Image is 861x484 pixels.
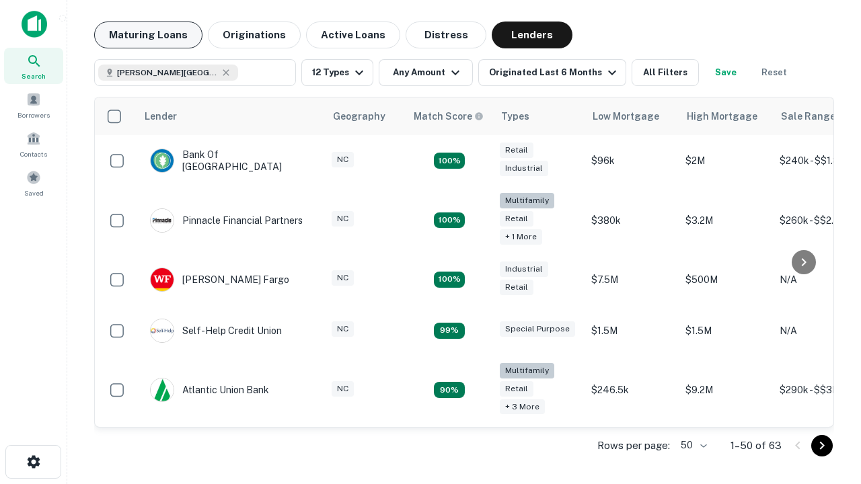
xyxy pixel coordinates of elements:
[585,186,679,254] td: $380k
[679,254,773,305] td: $500M
[585,254,679,305] td: $7.5M
[679,356,773,424] td: $9.2M
[150,378,269,402] div: Atlantic Union Bank
[22,11,47,38] img: capitalize-icon.png
[306,22,400,48] button: Active Loans
[500,363,554,378] div: Multifamily
[434,272,465,288] div: Matching Properties: 14, hasApolloMatch: undefined
[332,211,354,227] div: NC
[492,22,572,48] button: Lenders
[94,22,202,48] button: Maturing Loans
[731,438,782,454] p: 1–50 of 63
[500,211,533,227] div: Retail
[500,229,542,245] div: + 1 more
[4,48,63,84] a: Search
[150,208,303,233] div: Pinnacle Financial Partners
[406,22,486,48] button: Distress
[151,149,174,172] img: picture
[500,321,575,337] div: Special Purpose
[500,193,554,208] div: Multifamily
[333,108,385,124] div: Geography
[332,381,354,397] div: NC
[406,97,493,135] th: Capitalize uses an advanced AI algorithm to match your search with the best lender. The match sco...
[145,108,177,124] div: Lender
[500,280,533,295] div: Retail
[500,161,548,176] div: Industrial
[379,59,473,86] button: Any Amount
[332,321,354,337] div: NC
[753,59,796,86] button: Reset
[679,97,773,135] th: High Mortgage
[679,305,773,356] td: $1.5M
[434,323,465,339] div: Matching Properties: 11, hasApolloMatch: undefined
[434,153,465,169] div: Matching Properties: 15, hasApolloMatch: undefined
[150,268,289,292] div: [PERSON_NAME] Fargo
[500,399,545,415] div: + 3 more
[151,209,174,232] img: picture
[151,378,174,401] img: picture
[675,436,709,455] div: 50
[4,165,63,201] a: Saved
[20,149,47,159] span: Contacts
[332,270,354,286] div: NC
[17,110,50,120] span: Borrowers
[679,186,773,254] td: $3.2M
[585,305,679,356] td: $1.5M
[489,65,620,81] div: Originated Last 6 Months
[704,59,747,86] button: Save your search to get updates of matches that match your search criteria.
[632,59,699,86] button: All Filters
[137,97,325,135] th: Lender
[500,381,533,397] div: Retail
[493,97,585,135] th: Types
[585,356,679,424] td: $246.5k
[794,333,861,398] iframe: Chat Widget
[687,108,757,124] div: High Mortgage
[150,149,311,173] div: Bank Of [GEOGRAPHIC_DATA]
[500,261,548,277] div: Industrial
[151,268,174,291] img: picture
[24,188,44,198] span: Saved
[781,108,835,124] div: Sale Range
[325,97,406,135] th: Geography
[597,438,670,454] p: Rows per page:
[478,59,626,86] button: Originated Last 6 Months
[150,319,282,343] div: Self-help Credit Union
[414,109,481,124] h6: Match Score
[414,109,484,124] div: Capitalize uses an advanced AI algorithm to match your search with the best lender. The match sco...
[500,143,533,158] div: Retail
[208,22,301,48] button: Originations
[22,71,46,81] span: Search
[434,212,465,229] div: Matching Properties: 20, hasApolloMatch: undefined
[501,108,529,124] div: Types
[117,67,218,79] span: [PERSON_NAME][GEOGRAPHIC_DATA], [GEOGRAPHIC_DATA]
[301,59,373,86] button: 12 Types
[434,382,465,398] div: Matching Properties: 10, hasApolloMatch: undefined
[811,435,833,456] button: Go to next page
[585,135,679,186] td: $96k
[593,108,659,124] div: Low Mortgage
[679,135,773,186] td: $2M
[151,319,174,342] img: picture
[4,126,63,162] a: Contacts
[585,97,679,135] th: Low Mortgage
[332,152,354,167] div: NC
[4,87,63,123] a: Borrowers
